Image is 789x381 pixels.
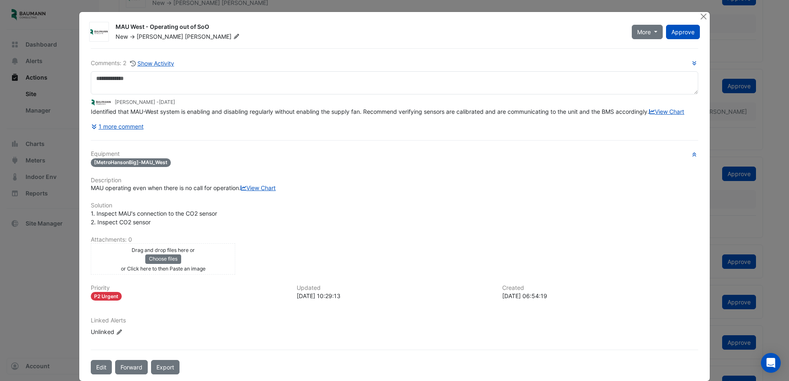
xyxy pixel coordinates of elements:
span: [PERSON_NAME] [137,33,183,40]
img: Baumann Consulting [91,98,111,107]
h6: Updated [297,285,493,292]
span: More [637,28,651,36]
div: P2 Urgent [91,292,122,301]
h6: Priority [91,285,287,292]
button: Forward [115,360,148,374]
span: Identified that MAU-West system is enabling and disabling regularly without enabling the supply f... [91,108,684,115]
small: Drag and drop files here or [132,247,195,253]
span: 2025-08-11 10:29:13 [159,99,175,105]
div: Open Intercom Messenger [761,353,781,373]
span: Approve [671,28,695,35]
span: New [116,33,128,40]
div: [DATE] 06:54:19 [502,292,698,300]
img: Baumann Consulting [90,28,109,36]
div: Comments: 2 [91,59,175,68]
h6: Description [91,177,698,184]
small: or Click here to then Paste an image [121,266,206,272]
button: Close [699,12,708,21]
button: More [632,25,663,39]
button: Show Activity [130,59,175,68]
div: [DATE] 10:29:13 [297,292,493,300]
div: MAU West - Operating out of SoO [116,23,622,33]
a: View Chart [649,108,684,115]
button: Choose files [145,254,181,263]
span: MAU operating even when there is no call for operation. [91,184,276,191]
span: [PERSON_NAME] [185,33,241,41]
span: [MetroHansonBig]-MAU_West [91,158,171,167]
a: View Chart [241,184,276,191]
h6: Solution [91,202,698,209]
span: 1. Inspect MAU's connection to the CO2 sensor 2. Inspect CO2 sensor [91,210,217,226]
a: Export [151,360,180,374]
fa-icon: Edit Linked Alerts [116,329,122,335]
div: Unlinked [91,327,190,336]
h6: Equipment [91,151,698,158]
h6: Linked Alerts [91,317,698,324]
small: [PERSON_NAME] - [115,99,175,106]
h6: Created [502,285,698,292]
button: Approve [666,25,700,39]
span: -> [130,33,135,40]
button: Edit [91,360,112,374]
button: 1 more comment [91,119,144,134]
h6: Attachments: 0 [91,236,698,243]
